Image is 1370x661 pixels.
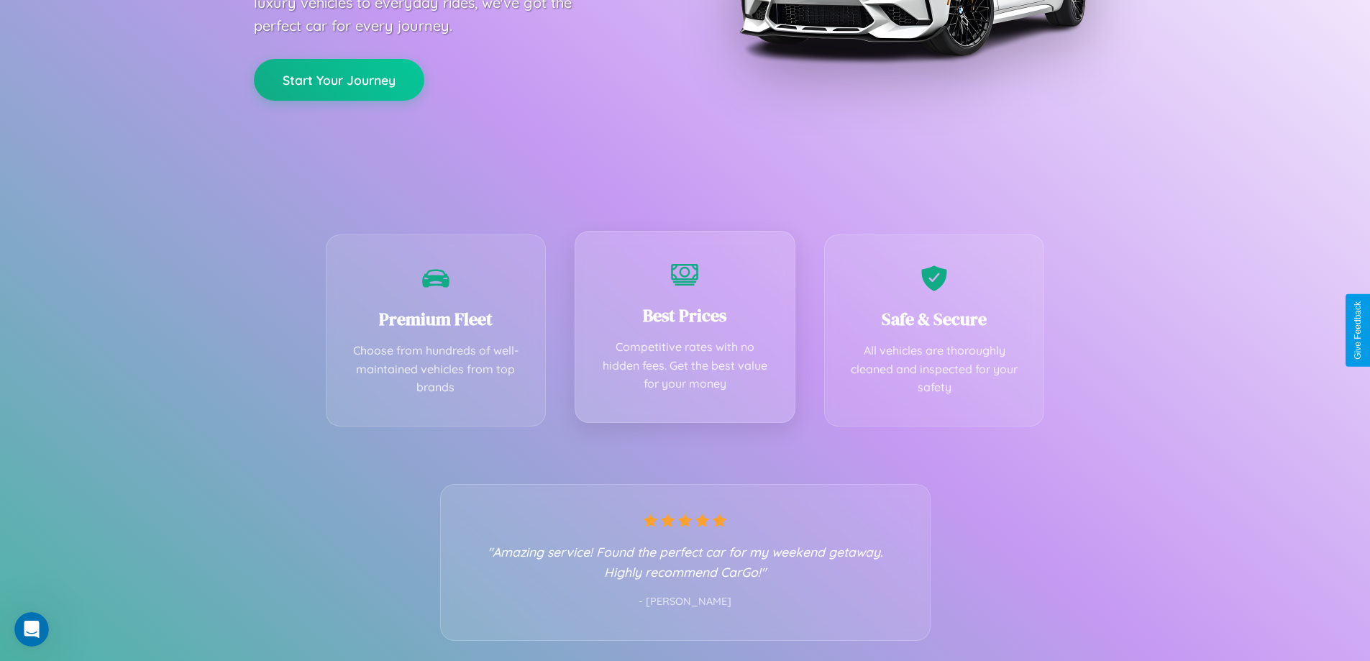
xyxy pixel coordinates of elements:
p: Choose from hundreds of well-maintained vehicles from top brands [348,342,524,397]
p: - [PERSON_NAME] [470,593,901,611]
iframe: Intercom live chat [14,612,49,647]
p: All vehicles are thoroughly cleaned and inspected for your safety [846,342,1023,397]
div: Give Feedback [1353,301,1363,360]
h3: Safe & Secure [846,307,1023,331]
h3: Best Prices [597,304,773,327]
p: Competitive rates with no hidden fees. Get the best value for your money [597,338,773,393]
button: Start Your Journey [254,59,424,101]
p: "Amazing service! Found the perfect car for my weekend getaway. Highly recommend CarGo!" [470,542,901,582]
h3: Premium Fleet [348,307,524,331]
